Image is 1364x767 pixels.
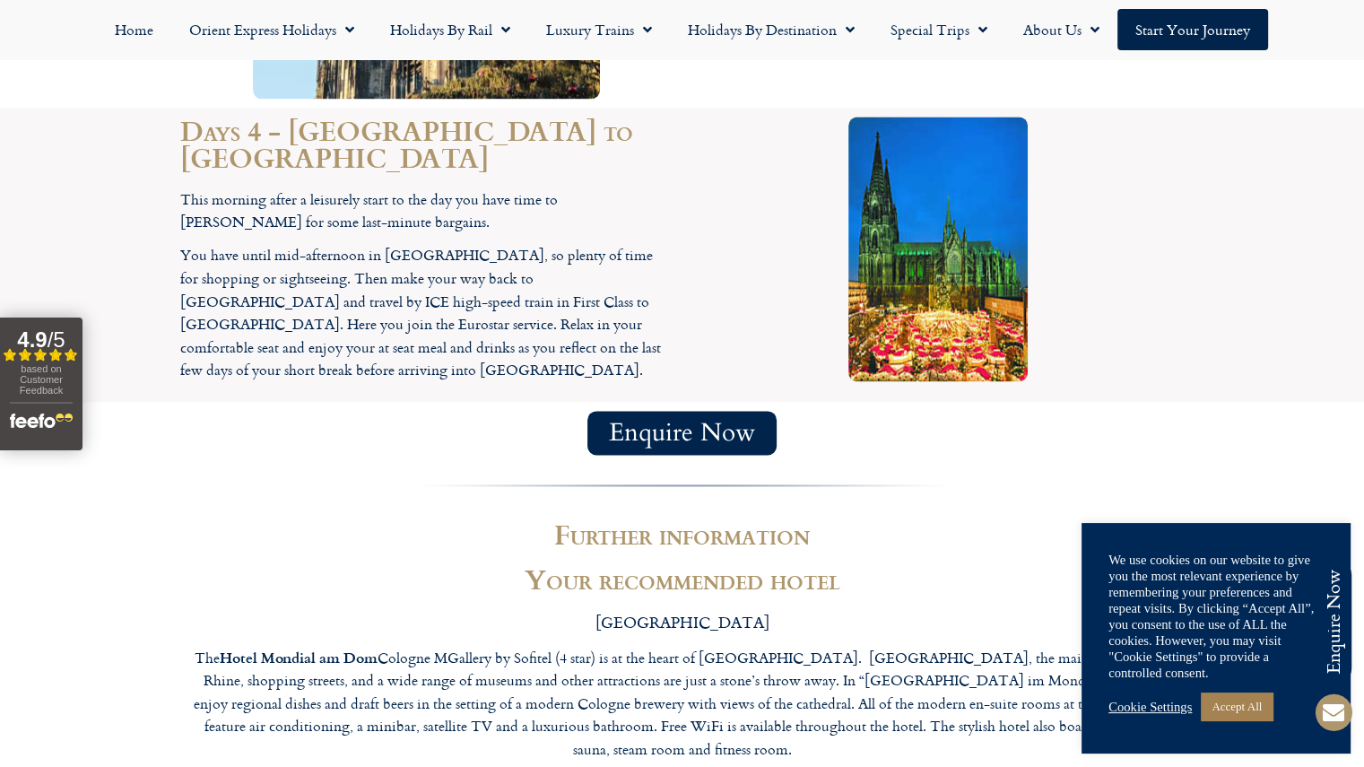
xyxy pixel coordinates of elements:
a: Enquire Now [587,411,777,455]
a: Home [97,9,171,50]
p: The Cologne MGallery by Sofitel (4 star) is at the heart of [GEOGRAPHIC_DATA]. [GEOGRAPHIC_DATA],... [189,646,1176,762]
a: Holidays by Rail [372,9,528,50]
a: Special Trips [873,9,1005,50]
h2: Further information [189,520,1176,547]
span: [GEOGRAPHIC_DATA] [595,610,769,634]
h2: Days 4 - [GEOGRAPHIC_DATA] to [GEOGRAPHIC_DATA] [180,117,673,170]
a: Holidays by Destination [670,9,873,50]
div: We use cookies on our website to give you the most relevant experience by remembering your prefer... [1108,552,1324,681]
p: You have until mid-afternoon in [GEOGRAPHIC_DATA], so plenty of time for shopping or sightseeing.... [180,244,673,382]
a: Cookie Settings [1108,699,1192,715]
a: Luxury Trains [528,9,670,50]
a: Orient Express Holidays [171,9,372,50]
a: About Us [1005,9,1117,50]
h2: Your recommended hotel [189,565,1176,592]
p: This morning after a leisurely start to the day you have time to [PERSON_NAME] for some last-minu... [180,188,673,234]
a: Accept All [1201,693,1273,720]
strong: Hotel Mondial am Dom [220,647,378,667]
nav: Menu [9,9,1355,50]
span: Enquire Now [609,422,755,444]
a: Start your Journey [1117,9,1268,50]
